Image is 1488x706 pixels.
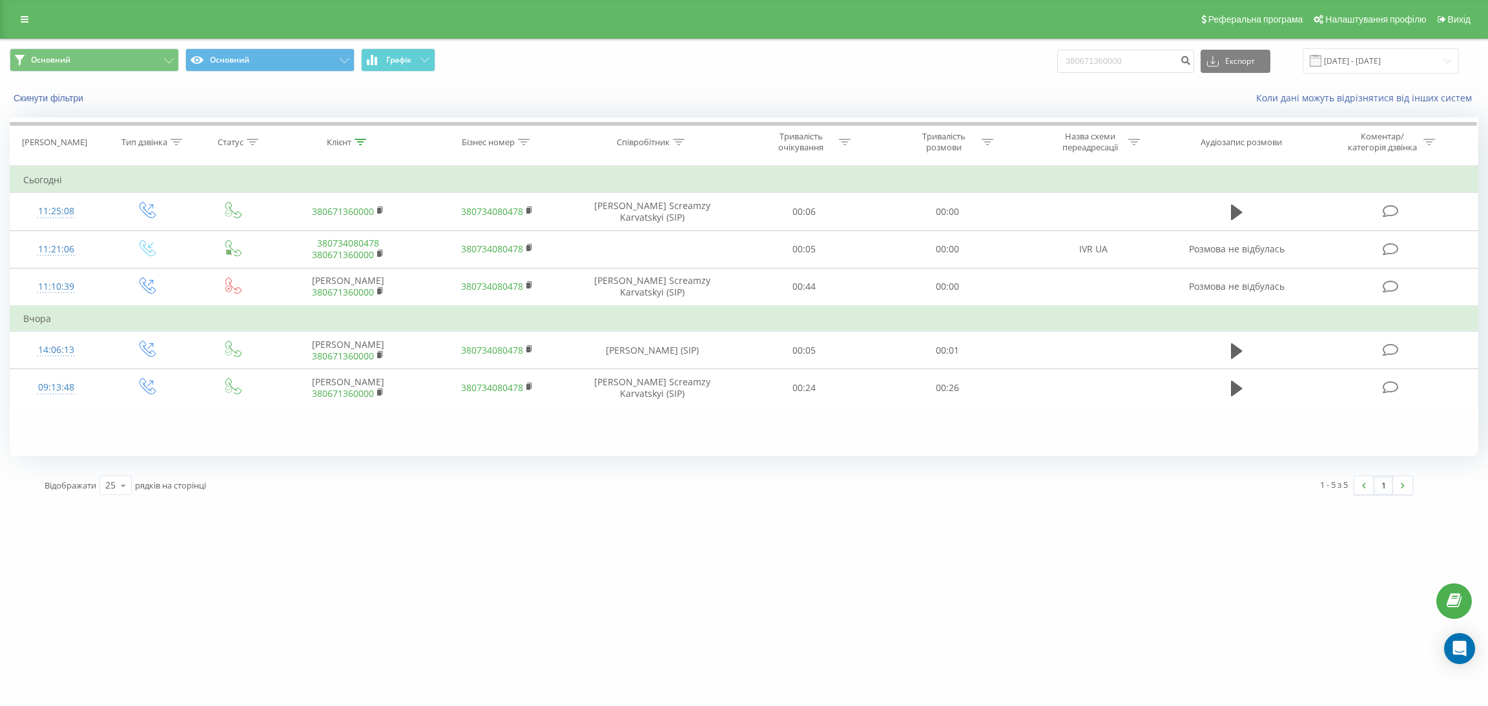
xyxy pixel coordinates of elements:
div: 14:06:13 [23,338,89,363]
td: 00:24 [732,369,876,407]
div: 25 [105,479,116,492]
a: 380734080478 [461,243,523,255]
input: Пошук за номером [1057,50,1194,73]
span: Відображати [45,479,96,491]
td: 00:05 [732,230,876,268]
td: [PERSON_NAME] (SIP) [572,332,732,369]
a: 380734080478 [317,237,379,249]
div: Open Intercom Messenger [1444,633,1475,664]
a: 380671360000 [312,286,374,298]
td: 00:00 [876,193,1019,230]
button: Скинути фільтри [10,92,90,104]
div: Бізнес номер [462,137,515,148]
a: 380671360000 [312,387,374,399]
span: Реферальна програма [1208,14,1303,25]
button: Графік [361,48,435,72]
a: 380671360000 [312,248,374,261]
div: Коментар/категорія дзвінка [1345,131,1420,153]
td: [PERSON_NAME] Screamzy Karvatskyi (SIP) [572,268,732,306]
a: 380671360000 [312,205,374,217]
a: 1 [1374,476,1393,494]
div: Співробітник [617,137,670,148]
span: рядків на сторінці [135,479,206,491]
div: 11:10:39 [23,274,89,299]
span: Розмова не відбулась [1189,243,1285,255]
div: 11:25:08 [23,199,89,224]
button: Експорт [1201,50,1270,73]
td: [PERSON_NAME] Screamzy Karvatskyi (SIP) [572,369,732,407]
td: 00:26 [876,369,1019,407]
button: Основний [10,48,179,72]
div: Назва схеми переадресації [1056,131,1125,153]
td: [PERSON_NAME] Screamzy Karvatskyi (SIP) [572,193,732,230]
a: 380734080478 [461,205,523,217]
span: Розмова не відбулась [1189,280,1285,292]
a: 380734080478 [461,381,523,394]
td: Вчора [10,306,1478,332]
div: [PERSON_NAME] [22,137,87,148]
td: 00:00 [876,230,1019,268]
div: 09:13:48 [23,375,89,400]
td: [PERSON_NAME] [274,332,423,369]
span: Вихід [1448,14,1471,25]
a: 380671360000 [312,350,374,362]
div: Клієнт [327,137,351,148]
div: 1 - 5 з 5 [1320,478,1348,491]
a: 380734080478 [461,344,523,356]
td: 00:44 [732,268,876,306]
div: Аудіозапис розмови [1201,137,1282,148]
a: Коли дані можуть відрізнятися вiд інших систем [1256,92,1478,104]
div: Тривалість розмови [909,131,978,153]
div: Статус [218,137,243,148]
td: 00:05 [732,332,876,369]
td: 00:06 [732,193,876,230]
td: [PERSON_NAME] [274,369,423,407]
button: Основний [185,48,355,72]
td: [PERSON_NAME] [274,268,423,306]
td: 00:01 [876,332,1019,369]
span: Графік [386,55,411,65]
span: Налаштування профілю [1325,14,1426,25]
div: Тривалість очікування [767,131,836,153]
a: 380734080478 [461,280,523,292]
td: 00:00 [876,268,1019,306]
td: Сьогодні [10,167,1478,193]
div: Тип дзвінка [121,137,167,148]
span: Основний [31,55,70,65]
div: 11:21:06 [23,237,89,262]
td: IVR UA [1019,230,1168,268]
